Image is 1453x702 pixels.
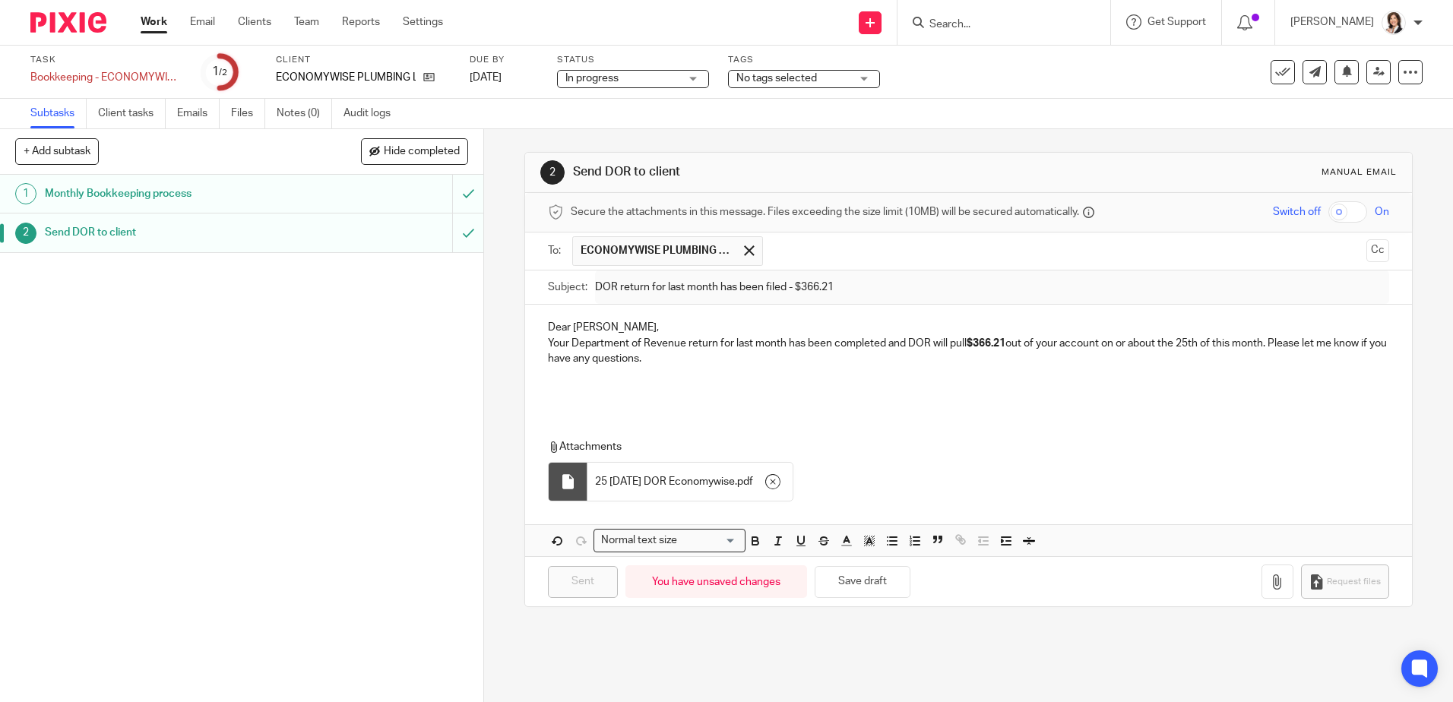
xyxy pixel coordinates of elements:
[238,14,271,30] a: Clients
[15,223,36,244] div: 2
[403,14,443,30] a: Settings
[45,221,306,244] h1: Send DOR to client
[548,566,618,599] input: Sent
[1290,14,1374,30] p: [PERSON_NAME]
[548,280,587,295] label: Subject:
[30,12,106,33] img: Pixie
[343,99,402,128] a: Audit logs
[1327,576,1381,588] span: Request files
[565,73,619,84] span: In progress
[294,14,319,30] a: Team
[1301,564,1389,599] button: Request files
[470,54,538,66] label: Due by
[15,183,36,204] div: 1
[967,338,1005,349] strong: $366.21
[597,533,680,549] span: Normal text size
[548,439,1360,454] p: Attachments
[815,566,910,599] button: Save draft
[548,320,1388,335] p: Dear [PERSON_NAME],
[557,54,709,66] label: Status
[190,14,215,30] a: Email
[30,99,87,128] a: Subtasks
[30,70,182,85] div: Bookkeeping - ECONOMYWISE PLUMBING LLC (cloned 17:14:07)
[1382,11,1406,35] img: BW%20Website%203%20-%20square.jpg
[594,529,745,552] div: Search for option
[231,99,265,128] a: Files
[384,146,460,158] span: Hide completed
[540,160,565,185] div: 2
[15,138,99,164] button: + Add subtask
[736,73,817,84] span: No tags selected
[177,99,220,128] a: Emails
[625,565,807,598] div: You have unsaved changes
[277,99,332,128] a: Notes (0)
[928,18,1065,32] input: Search
[45,182,306,205] h1: Monthly Bookkeeping process
[141,14,167,30] a: Work
[212,63,227,81] div: 1
[361,138,468,164] button: Hide completed
[728,54,880,66] label: Tags
[548,336,1388,367] p: Your Department of Revenue return for last month has been completed and DOR will pull out of your...
[571,204,1079,220] span: Secure the attachments in this message. Files exceeding the size limit (10MB) will be secured aut...
[1375,204,1389,220] span: On
[219,68,227,77] small: /2
[737,474,753,489] span: pdf
[581,243,733,258] span: ECONOMYWISE PLUMBING LLC
[276,54,451,66] label: Client
[1148,17,1206,27] span: Get Support
[548,243,565,258] label: To:
[342,14,380,30] a: Reports
[595,474,735,489] span: 25 [DATE] DOR Economywise
[587,463,793,501] div: .
[573,164,1001,180] h1: Send DOR to client
[1322,166,1397,179] div: Manual email
[1366,239,1389,262] button: Cc
[30,54,182,66] label: Task
[1273,204,1321,220] span: Switch off
[682,533,736,549] input: Search for option
[276,70,416,85] p: ECONOMYWISE PLUMBING LLC
[98,99,166,128] a: Client tasks
[470,72,502,83] span: [DATE]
